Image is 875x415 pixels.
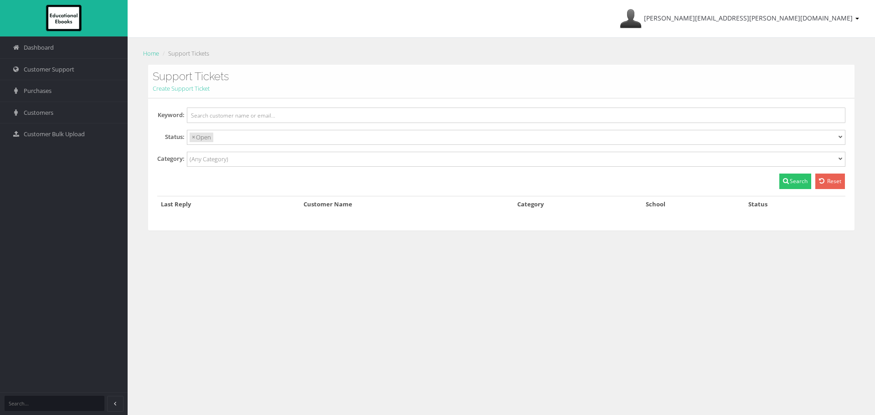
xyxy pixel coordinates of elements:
[5,396,104,411] input: Search...
[157,132,185,142] label: Status:
[779,174,811,189] button: Search
[24,130,85,138] span: Customer Bulk Upload
[157,154,185,164] label: Category:
[192,133,195,142] span: ×
[157,110,185,120] label: Keyword:
[157,196,300,212] th: Last Reply
[153,71,850,82] h3: Support Tickets
[24,108,53,117] span: Customers
[300,196,514,212] th: Customer Name
[642,196,745,212] th: School
[815,174,845,189] a: Reset
[24,87,51,95] span: Purchases
[143,49,159,57] a: Home
[514,196,642,212] th: Category
[24,65,74,74] span: Customer Support
[160,49,209,58] li: Support Tickets
[24,43,54,52] span: Dashboard
[620,8,642,30] img: Avatar
[187,108,845,123] input: Search customer name or email...
[644,14,853,22] span: [PERSON_NAME][EMAIL_ADDRESS][PERSON_NAME][DOMAIN_NAME]
[745,196,845,212] th: Status
[153,84,210,92] a: Create Support Ticket
[190,154,254,164] input: (Any Category)
[190,133,213,142] li: Open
